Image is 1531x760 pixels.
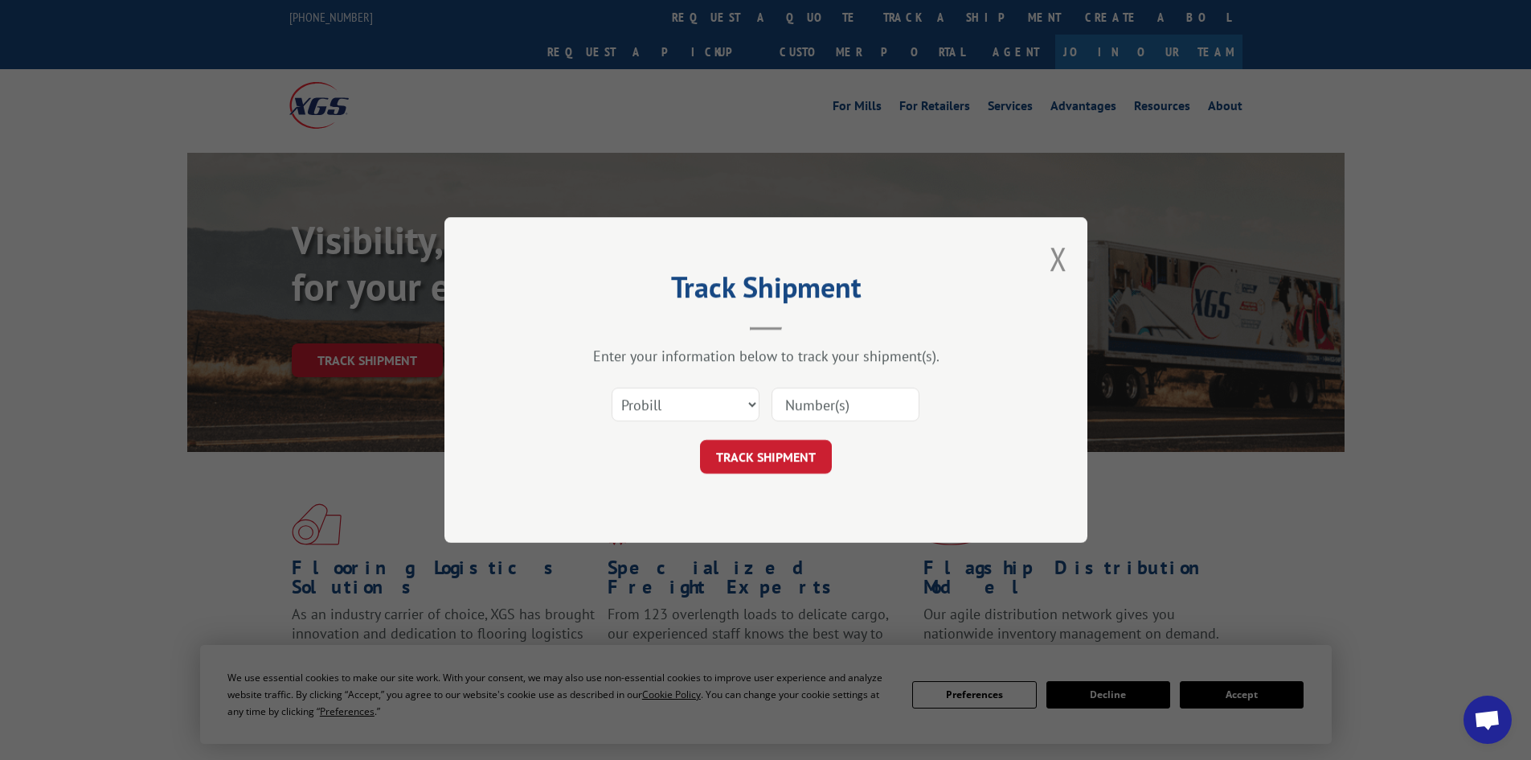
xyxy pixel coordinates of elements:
button: TRACK SHIPMENT [700,440,832,474]
div: Open chat [1463,696,1512,744]
div: Enter your information below to track your shipment(s). [525,347,1007,365]
h2: Track Shipment [525,276,1007,306]
input: Number(s) [772,388,919,421]
button: Close modal [1050,237,1067,280]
